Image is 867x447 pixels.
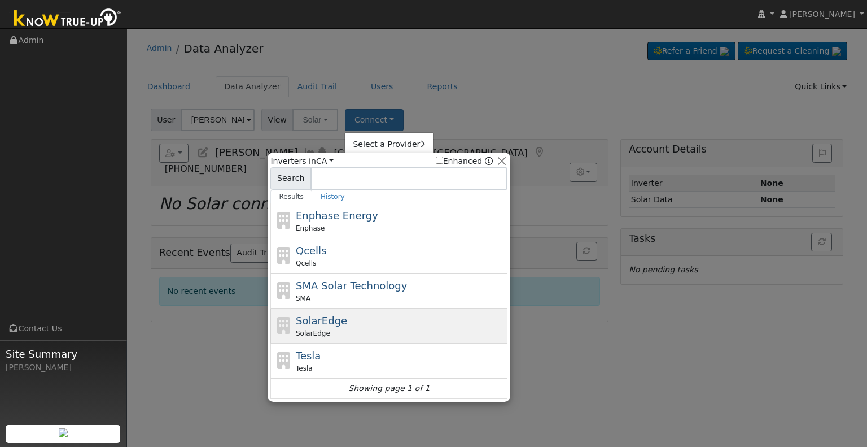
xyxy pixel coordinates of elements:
span: Tesla [296,363,313,374]
span: Qcells [296,258,316,268]
span: Search [270,167,310,190]
input: Enhanced [436,157,443,164]
span: SMA [296,293,310,303]
img: retrieve [59,428,68,437]
span: Tesla [296,350,321,362]
a: Results [270,190,312,203]
span: Show enhanced providers [436,155,493,167]
span: SolarEdge [296,328,330,338]
span: [PERSON_NAME] [789,10,855,19]
span: Site Summary [6,346,121,362]
a: CA [316,157,334,166]
span: Enphase [296,223,325,233]
a: History [312,190,353,203]
span: Enphase Energy [296,210,378,222]
img: Know True-Up [8,6,127,32]
span: SMA Solar Technology [296,280,407,292]
label: Enhanced [436,155,483,167]
div: [PERSON_NAME] [6,362,121,374]
span: Qcells [296,245,327,257]
span: Inverters in [270,155,334,167]
a: Enhanced Providers [485,157,493,166]
span: SolarEdge [296,315,347,327]
i: Showing page 1 of 1 [348,383,430,394]
a: Select a Provider [345,137,433,153]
